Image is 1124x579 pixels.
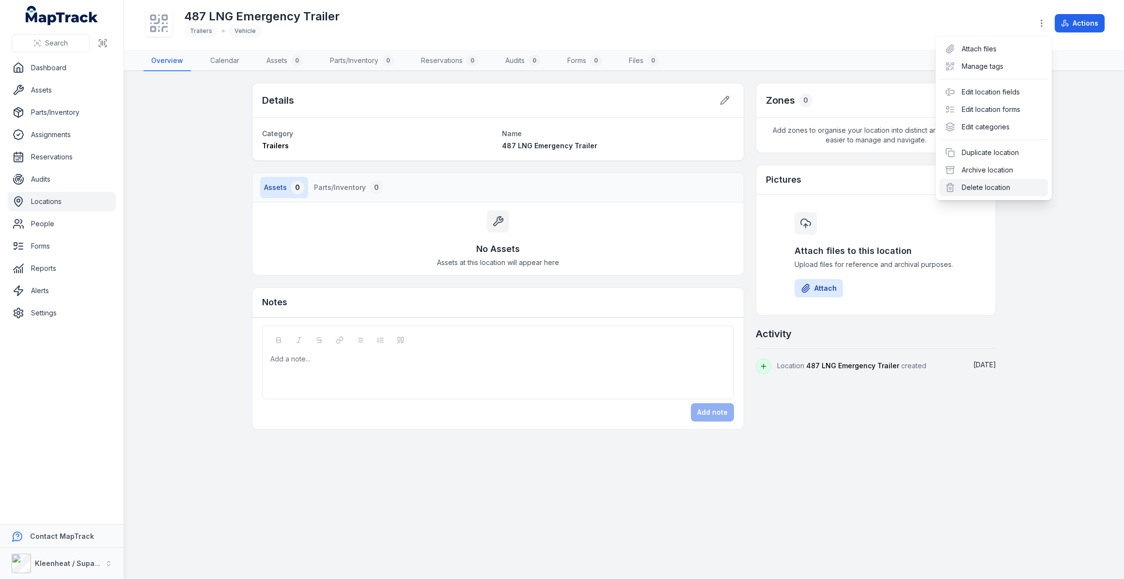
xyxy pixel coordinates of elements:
[939,40,1048,58] div: Attach files
[939,144,1048,161] div: Duplicate location
[939,161,1048,179] div: Archive location
[939,83,1048,101] div: Edit location fields
[939,58,1048,75] div: Manage tags
[939,118,1048,136] div: Edit categories
[939,101,1048,118] div: Edit location forms
[939,179,1048,196] div: Delete location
